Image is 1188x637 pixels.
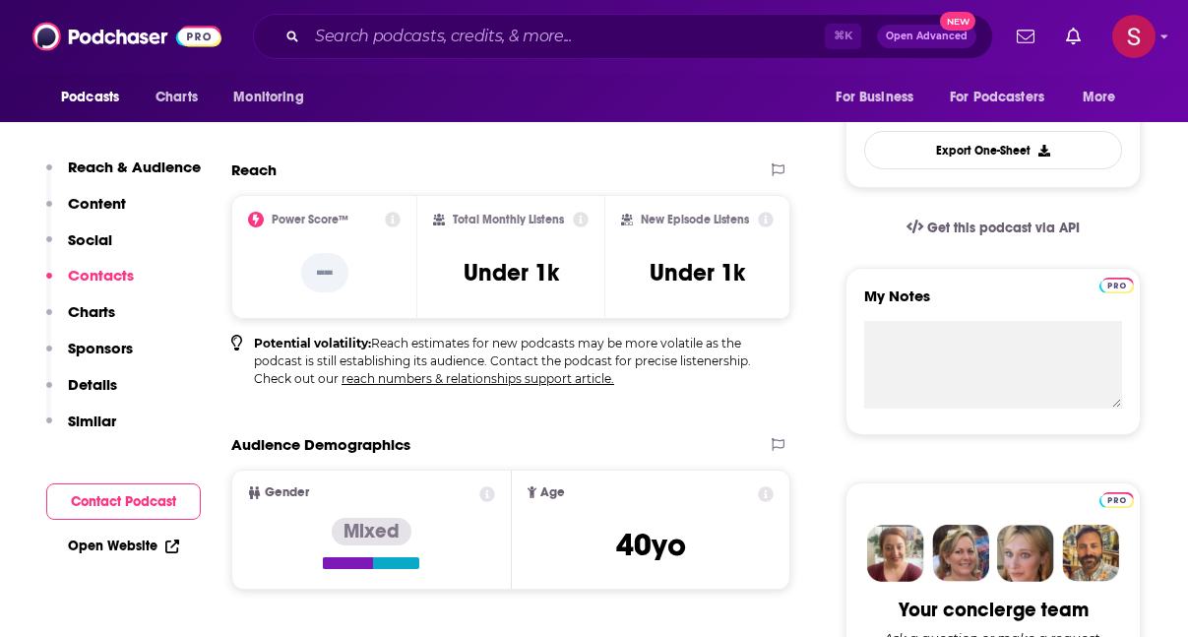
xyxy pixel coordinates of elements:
img: Barbara Profile [932,525,989,582]
span: Get this podcast via API [927,220,1080,236]
button: Sponsors [46,339,133,375]
p: Reach & Audience [68,158,201,176]
p: Sponsors [68,339,133,357]
button: Similar [46,412,116,448]
h3: Under 1k [650,258,745,287]
span: Open Advanced [886,32,968,41]
a: Charts [143,79,210,116]
img: Sydney Profile [867,525,924,582]
label: My Notes [864,287,1122,321]
button: Social [46,230,112,267]
div: Your concierge team [899,598,1089,622]
h2: Audience Demographics [231,435,410,454]
a: Pro website [1099,489,1134,508]
p: Details [68,375,117,394]
button: Show profile menu [1112,15,1156,58]
img: Podchaser Pro [1099,278,1134,293]
img: Podchaser Pro [1099,492,1134,508]
button: open menu [1069,79,1141,116]
img: Jon Profile [1062,525,1119,582]
h2: Power Score™ [272,213,348,226]
button: open menu [937,79,1073,116]
div: Search podcasts, credits, & more... [253,14,993,59]
h3: Under 1k [464,258,559,287]
span: Logged in as stephanie85546 [1112,15,1156,58]
span: Podcasts [61,84,119,111]
h2: Reach [231,160,277,179]
p: Reach estimates for new podcasts may be more volatile as the podcast is still establishing its au... [254,335,790,388]
p: -- [301,253,348,292]
button: Export One-Sheet [864,131,1122,169]
a: Show notifications dropdown [1058,20,1089,53]
a: reach numbers & relationships support article. [342,371,614,386]
button: open menu [219,79,329,116]
span: For Business [836,84,913,111]
a: Get this podcast via API [891,204,1095,252]
button: Content [46,194,126,230]
button: Details [46,375,117,412]
span: 40 yo [616,526,686,564]
a: Open Website [68,538,179,554]
span: New [940,12,975,31]
button: Reach & Audience [46,158,201,194]
p: Similar [68,412,116,430]
button: Charts [46,302,115,339]
b: Potential volatility: [254,336,371,350]
span: ⌘ K [825,24,861,49]
p: Content [68,194,126,213]
h2: Total Monthly Listens [453,213,564,226]
span: More [1083,84,1116,111]
button: open menu [822,79,938,116]
h2: New Episode Listens [641,213,749,226]
div: Mixed [332,518,411,545]
button: open menu [47,79,145,116]
a: Pro website [1099,275,1134,293]
img: User Profile [1112,15,1156,58]
span: Age [540,486,565,499]
img: Podchaser - Follow, Share and Rate Podcasts [32,18,221,55]
a: Show notifications dropdown [1009,20,1042,53]
span: Monitoring [233,84,303,111]
span: For Podcasters [950,84,1044,111]
button: Open AdvancedNew [877,25,976,48]
p: Contacts [68,266,134,285]
button: Contact Podcast [46,483,201,520]
span: Charts [156,84,198,111]
p: Charts [68,302,115,321]
img: Jules Profile [997,525,1054,582]
input: Search podcasts, credits, & more... [307,21,825,52]
p: Social [68,230,112,249]
span: Gender [265,486,309,499]
button: Contacts [46,266,134,302]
